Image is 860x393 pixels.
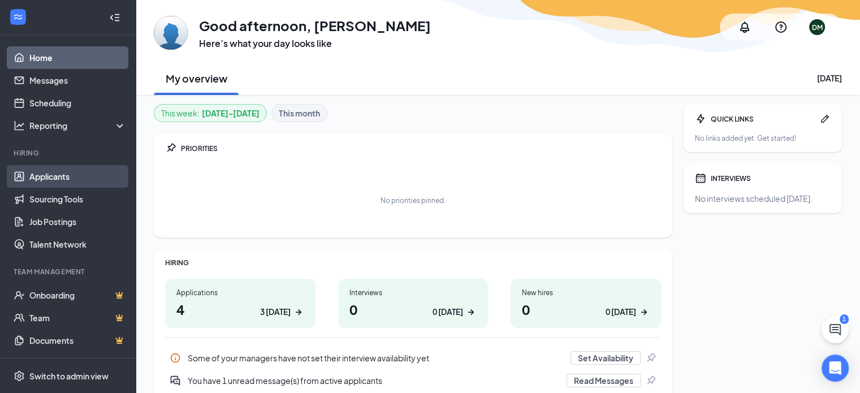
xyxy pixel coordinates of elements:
div: 1 [840,314,849,324]
a: Scheduling [29,92,126,114]
div: Reporting [29,120,127,131]
svg: Pen [819,113,831,124]
svg: ArrowRight [465,306,477,318]
b: [DATE] - [DATE] [202,107,260,119]
div: PRIORITIES [181,144,661,153]
svg: Analysis [14,120,25,131]
a: Applicants [29,165,126,188]
svg: Settings [14,370,25,382]
a: OnboardingCrown [29,284,126,306]
div: Some of your managers have not set their interview availability yet [165,347,661,369]
svg: Pin [645,375,656,386]
div: 0 [DATE] [606,306,636,318]
div: [DATE] [817,72,842,84]
h1: Good afternoon, [PERSON_NAME] [199,16,431,35]
div: HIRING [165,258,661,267]
div: Team Management [14,267,124,277]
div: Hiring [14,148,124,158]
div: Switch to admin view [29,370,109,382]
div: DM [812,23,823,32]
div: No priorities pinned. [381,196,446,205]
svg: QuestionInfo [774,20,788,34]
a: Home [29,46,126,69]
div: This week : [161,107,260,119]
svg: Notifications [738,20,751,34]
div: You have 1 unread message(s) from active applicants [165,369,661,392]
a: DocumentsCrown [29,329,126,352]
a: Sourcing Tools [29,188,126,210]
svg: ArrowRight [638,306,650,318]
b: This month [279,107,320,119]
a: TeamCrown [29,306,126,329]
div: Some of your managers have not set their interview availability yet [188,352,564,364]
div: Interviews [349,288,477,297]
svg: DoubleChatActive [170,375,181,386]
img: Dephne Mattis [154,16,188,50]
svg: Pin [165,142,176,154]
a: DoubleChatActiveYou have 1 unread message(s) from active applicantsRead MessagesPin [165,369,661,392]
a: Messages [29,69,126,92]
div: QUICK LINKS [711,114,815,124]
svg: ChatActive [828,323,842,336]
button: Set Availability [571,351,641,365]
h3: Here’s what your day looks like [199,37,431,50]
svg: Calendar [695,172,706,184]
button: Read Messages [567,374,641,387]
a: SurveysCrown [29,352,126,374]
div: No links added yet. Get started! [695,133,831,143]
a: InfoSome of your managers have not set their interview availability yetSet AvailabilityPin [165,347,661,369]
h1: 0 [522,300,650,319]
svg: ArrowRight [293,306,304,318]
h1: 4 [176,300,304,319]
div: 0 [DATE] [433,306,463,318]
a: Interviews00 [DATE]ArrowRight [338,279,489,328]
div: New hires [522,288,650,297]
svg: Bolt [695,113,706,124]
a: Job Postings [29,210,126,233]
div: You have 1 unread message(s) from active applicants [188,375,560,386]
div: No interviews scheduled [DATE]. [695,193,831,204]
div: Applications [176,288,304,297]
a: Applications43 [DATE]ArrowRight [165,279,316,328]
svg: Pin [645,352,656,364]
h1: 0 [349,300,477,319]
svg: WorkstreamLogo [12,11,24,23]
h2: My overview [166,71,227,85]
button: ChatActive [822,316,849,343]
div: INTERVIEWS [711,174,831,183]
a: New hires00 [DATE]ArrowRight [511,279,661,328]
svg: Collapse [109,12,120,23]
div: Open Intercom Messenger [822,355,849,382]
div: 3 [DATE] [260,306,291,318]
a: Talent Network [29,233,126,256]
svg: Info [170,352,181,364]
